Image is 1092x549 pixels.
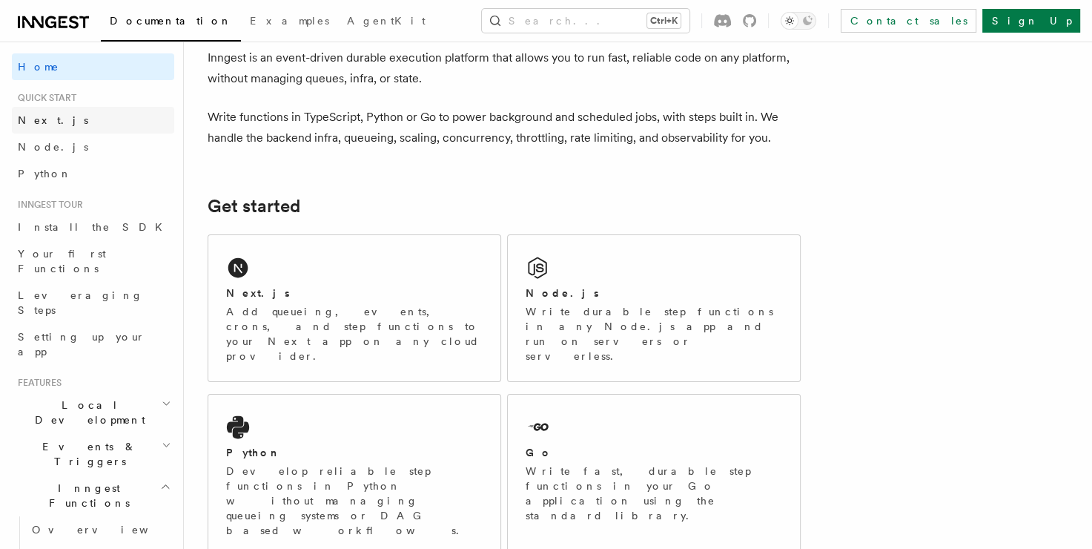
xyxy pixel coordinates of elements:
a: Setting up your app [12,323,174,365]
span: Documentation [110,15,232,27]
span: Home [18,59,59,74]
span: Next.js [18,114,88,126]
p: Write fast, durable step functions in your Go application using the standard library. [526,464,782,523]
a: AgentKit [338,4,434,40]
kbd: Ctrl+K [647,13,681,28]
span: Examples [250,15,329,27]
span: Node.js [18,141,88,153]
span: Local Development [12,398,162,427]
a: Documentation [101,4,241,42]
button: Local Development [12,392,174,433]
a: Overview [26,516,174,543]
a: Node.js [12,134,174,160]
h2: Go [526,445,552,460]
span: AgentKit [347,15,426,27]
a: Get started [208,196,300,217]
a: Examples [241,4,338,40]
span: Your first Functions [18,248,106,274]
span: Inngest Functions [12,481,160,510]
button: Events & Triggers [12,433,174,475]
span: Leveraging Steps [18,289,143,316]
span: Events & Triggers [12,439,162,469]
button: Inngest Functions [12,475,174,516]
p: Write durable step functions in any Node.js app and run on servers or serverless. [526,304,782,364]
span: Inngest tour [12,199,83,211]
p: Develop reliable step functions in Python without managing queueing systems or DAG based workflows. [226,464,483,538]
a: Install the SDK [12,214,174,240]
a: Node.jsWrite durable step functions in any Node.js app and run on servers or serverless. [507,234,801,382]
a: Next.js [12,107,174,134]
a: Next.jsAdd queueing, events, crons, and step functions to your Next app on any cloud provider. [208,234,501,382]
a: Home [12,53,174,80]
span: Overview [32,524,185,536]
a: Python [12,160,174,187]
p: Inngest is an event-driven durable execution platform that allows you to run fast, reliable code ... [208,47,801,89]
span: Setting up your app [18,331,145,358]
span: Python [18,168,72,180]
a: Leveraging Steps [12,282,174,323]
a: Sign Up [982,9,1080,33]
span: Features [12,377,62,389]
h2: Python [226,445,281,460]
p: Write functions in TypeScript, Python or Go to power background and scheduled jobs, with steps bu... [208,107,801,148]
span: Quick start [12,92,76,104]
span: Install the SDK [18,221,171,233]
button: Toggle dark mode [781,12,816,30]
button: Search...Ctrl+K [482,9,689,33]
a: Your first Functions [12,240,174,282]
p: Add queueing, events, crons, and step functions to your Next app on any cloud provider. [226,304,483,364]
h2: Next.js [226,286,290,300]
h2: Node.js [526,286,599,300]
a: Contact sales [841,9,976,33]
